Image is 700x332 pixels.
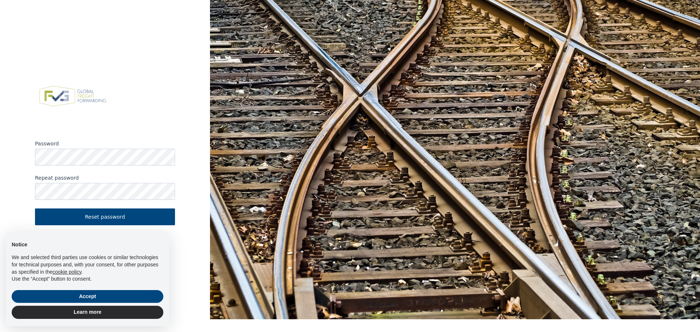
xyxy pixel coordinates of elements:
p: Use the “Accept” button to consent. [12,276,163,283]
h2: Notice [12,241,163,249]
p: We and selected third parties use cookies or similar technologies for technical purposes and, wit... [12,254,163,276]
button: Accept [12,290,163,303]
img: FVG - Global freight forwarding [35,82,110,111]
a: cookie policy [52,269,81,275]
label: Repeat password [35,174,175,181]
button: Learn more [12,306,163,319]
label: Password [35,140,175,147]
button: Reset password [35,208,175,225]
